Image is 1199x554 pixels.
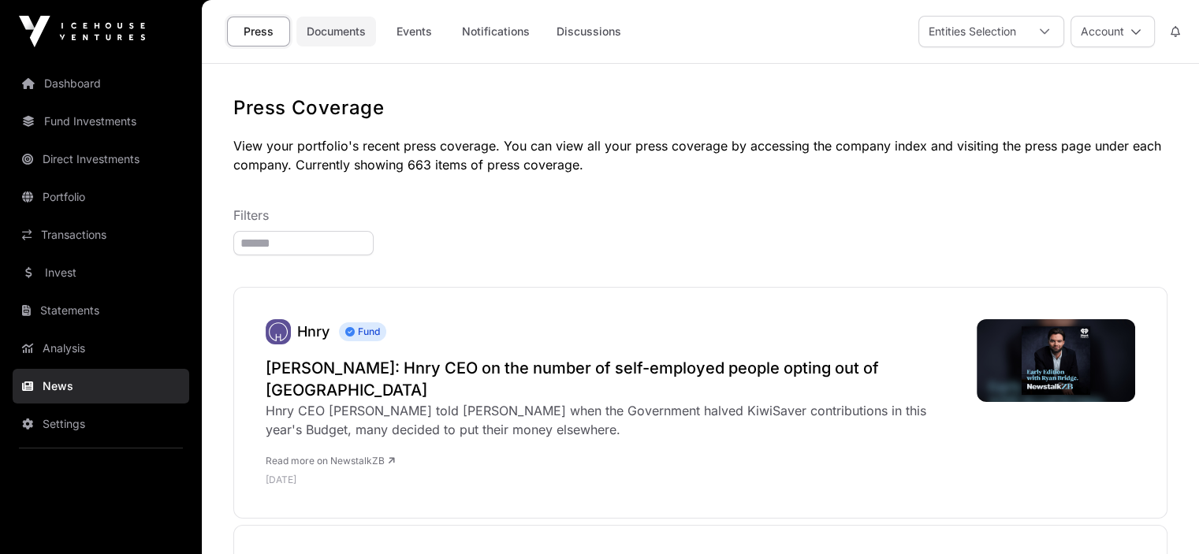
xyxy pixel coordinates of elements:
[977,319,1135,402] img: image.jpg
[382,17,445,46] a: Events
[13,180,189,214] a: Portfolio
[13,142,189,177] a: Direct Investments
[13,331,189,366] a: Analysis
[233,206,1167,225] p: Filters
[13,255,189,290] a: Invest
[266,455,395,467] a: Read more on NewstalkZB
[452,17,540,46] a: Notifications
[919,17,1026,46] div: Entities Selection
[266,319,291,344] img: Hnry.svg
[227,17,290,46] a: Press
[13,218,189,252] a: Transactions
[296,17,376,46] a: Documents
[13,104,189,139] a: Fund Investments
[339,322,386,341] span: Fund
[19,16,145,47] img: Icehouse Ventures Logo
[1120,478,1199,554] iframe: Chat Widget
[297,323,330,340] a: Hnry
[13,293,189,328] a: Statements
[13,369,189,403] a: News
[233,95,1167,121] h1: Press Coverage
[266,357,961,401] a: [PERSON_NAME]: Hnry CEO on the number of self-employed people opting out of [GEOGRAPHIC_DATA]
[233,136,1167,174] p: View your portfolio's recent press coverage. You can view all your press coverage by accessing th...
[546,17,631,46] a: Discussions
[13,66,189,101] a: Dashboard
[266,474,961,486] p: [DATE]
[1071,16,1155,47] button: Account
[266,319,291,344] a: Hnry
[13,407,189,441] a: Settings
[266,401,961,439] div: Hnry CEO [PERSON_NAME] told [PERSON_NAME] when the Government halved KiwiSaver contributions in t...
